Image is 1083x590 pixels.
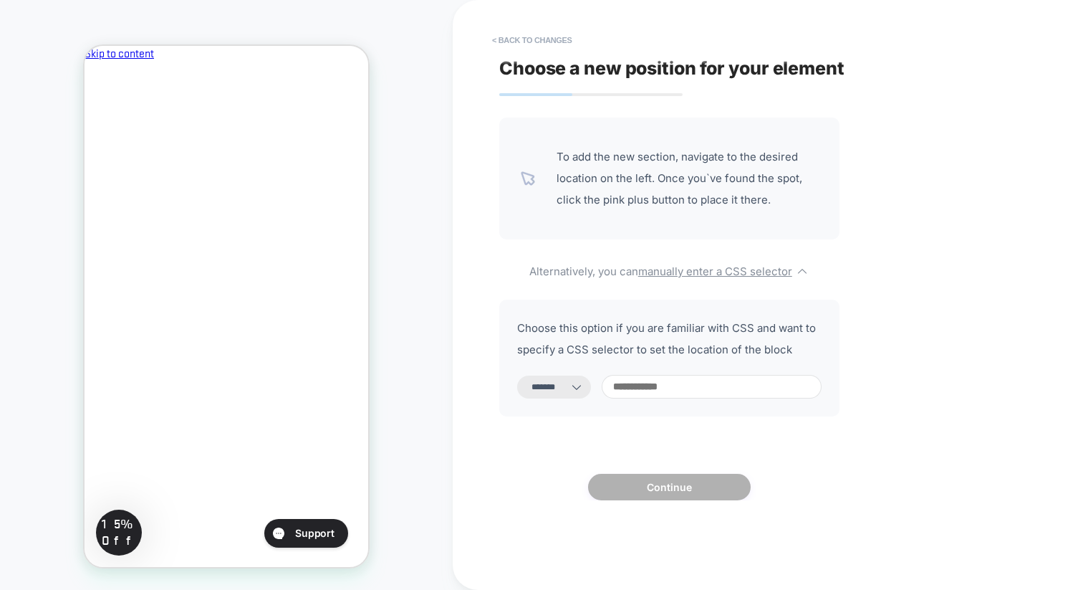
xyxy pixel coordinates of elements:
[588,474,751,500] button: Continue
[499,57,844,79] span: Choose a new position for your element
[517,318,822,361] span: Choose this option if you are familiar with CSS and want to specify a CSS selector to set the loc...
[17,468,54,503] span: 15% Off
[485,29,579,52] button: < Back to changes
[11,464,57,510] div: 15% Off
[499,261,839,278] span: Alternatively, you can
[638,265,792,278] u: manually enter a CSS selector
[521,171,535,186] img: pointer
[557,146,818,211] span: To add the new section, navigate to the desired location on the left. Once you`ve found the spot,...
[173,468,269,507] iframe: Gorgias live chat messenger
